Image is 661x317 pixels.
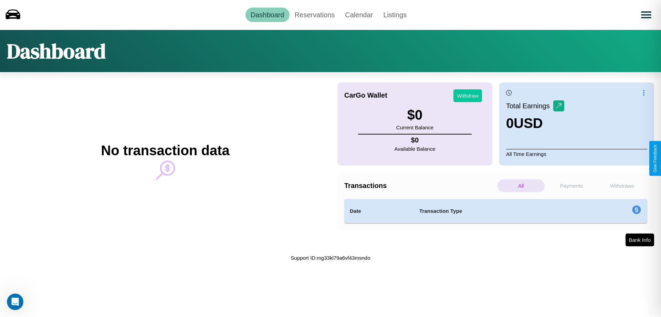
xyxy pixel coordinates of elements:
a: Reservations [290,8,340,22]
a: Calendar [340,8,378,22]
p: Available Balance [395,144,436,153]
a: Dashboard [245,8,290,22]
h2: No transaction data [101,143,229,158]
h4: Transactions [344,182,496,190]
h1: Dashboard [7,37,106,65]
p: All [497,179,545,192]
div: Give Feedback [653,145,658,172]
h4: Date [350,207,408,215]
h4: CarGo Wallet [344,91,387,99]
table: simple table [344,199,647,223]
iframe: Intercom live chat [7,294,23,310]
button: Open menu [637,5,656,24]
p: All Time Earnings [506,149,647,159]
button: Withdraw [453,89,482,102]
h4: Transaction Type [419,207,576,215]
p: Total Earnings [506,100,553,112]
a: Listings [378,8,412,22]
h3: $ 0 [396,107,433,123]
p: Payments [548,179,595,192]
p: Support ID: mg33kl79a6vf43msndo [291,253,370,262]
p: Current Balance [396,123,433,132]
h3: 0 USD [506,116,564,131]
h4: $ 0 [395,136,436,144]
button: Bank Info [626,234,654,246]
p: Withdraws [598,179,646,192]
